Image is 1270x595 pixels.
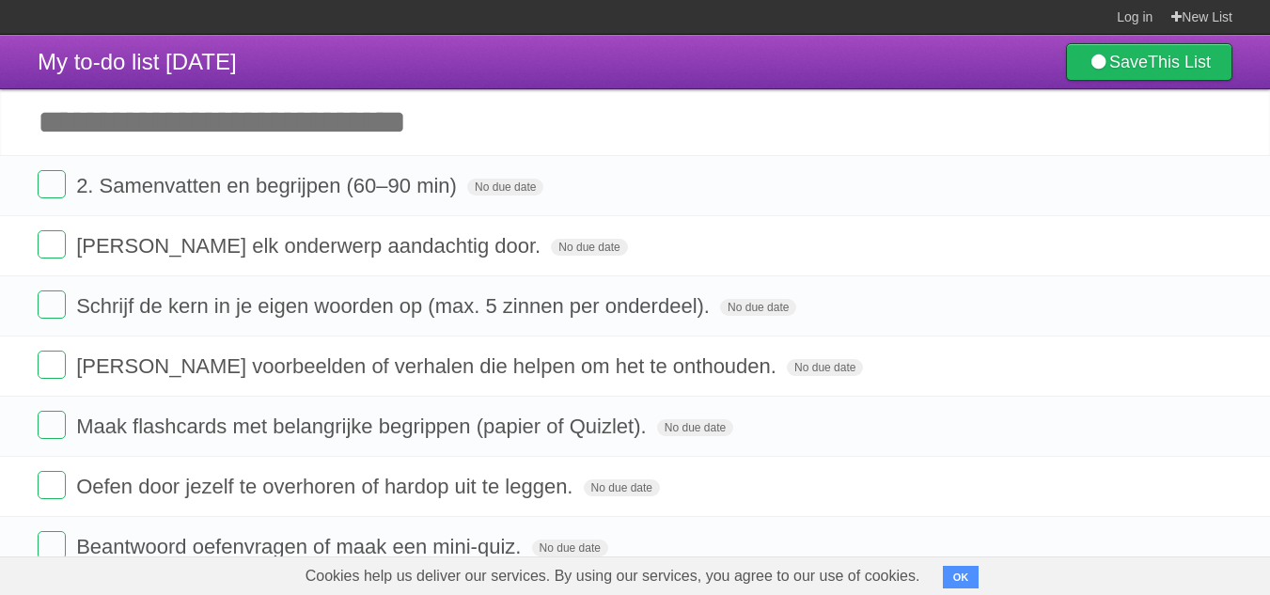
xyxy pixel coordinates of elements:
span: [PERSON_NAME] voorbeelden of verhalen die helpen om het te onthouden. [76,354,781,378]
span: [PERSON_NAME] elk onderwerp aandachtig door. [76,234,545,258]
span: Oefen door jezelf te overhoren of hardop uit te leggen. [76,475,577,498]
label: Done [38,290,66,319]
label: Done [38,471,66,499]
label: Done [38,351,66,379]
b: This List [1148,53,1211,71]
span: No due date [657,419,733,436]
label: Done [38,230,66,258]
span: No due date [467,179,543,196]
span: No due date [551,239,627,256]
span: No due date [787,359,863,376]
button: OK [943,566,980,588]
a: SaveThis List [1066,43,1232,81]
label: Done [38,411,66,439]
span: No due date [532,540,608,556]
span: 2. Samenvatten en begrijpen (60–90 min) [76,174,462,197]
span: No due date [720,299,796,316]
label: Done [38,170,66,198]
span: Schrijf de kern in je eigen woorden op (max. 5 zinnen per onderdeel). [76,294,714,318]
span: Beantwoord oefenvragen of maak een mini-quiz. [76,535,525,558]
span: My to-do list [DATE] [38,49,237,74]
label: Done [38,531,66,559]
span: Cookies help us deliver our services. By using our services, you agree to our use of cookies. [287,557,939,595]
span: No due date [584,479,660,496]
span: Maak flashcards met belangrijke begrippen (papier of Quizlet). [76,415,651,438]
